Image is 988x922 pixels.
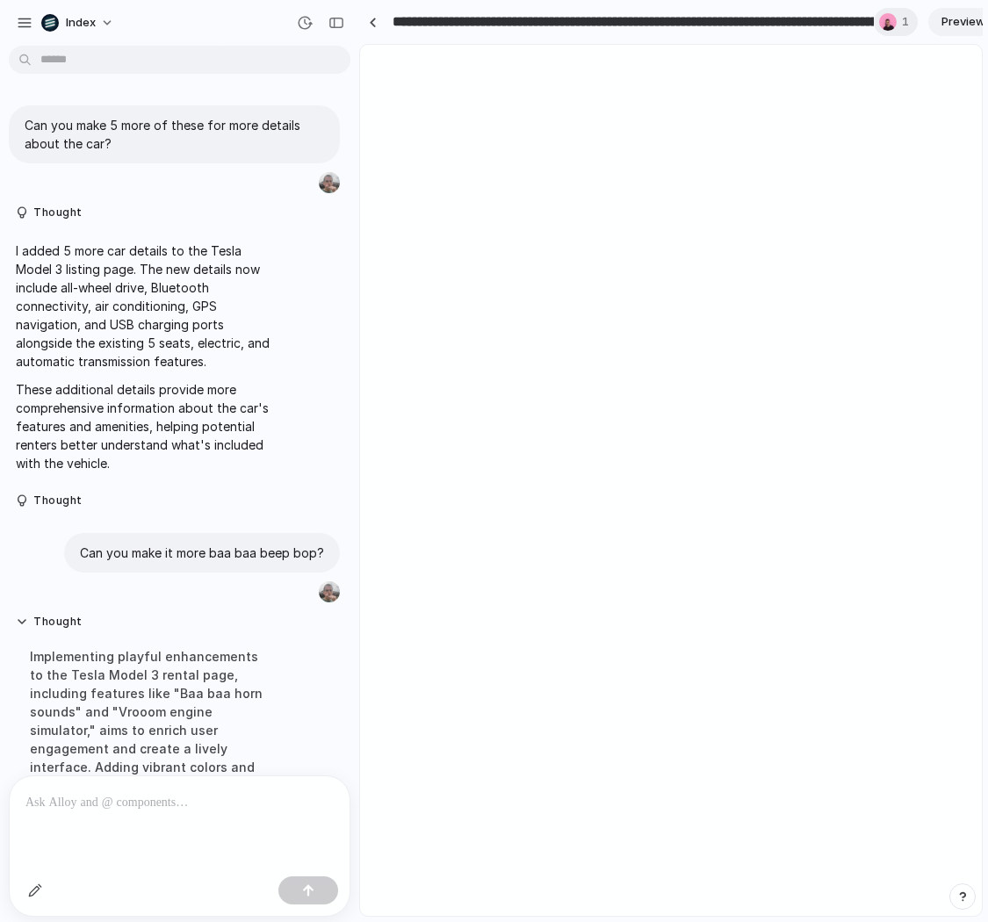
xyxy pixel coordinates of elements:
[34,9,123,37] button: Index
[16,241,281,371] p: I added 5 more car details to the Tesla Model 3 listing page. The new details now include all-whe...
[874,8,918,36] div: 1
[80,544,324,562] p: Can you make it more baa baa beep bop?
[941,13,985,31] span: Preview
[25,116,324,153] p: Can you make 5 more of these for more details about the car?
[66,14,96,32] span: Index
[16,380,281,472] p: These additional details provide more comprehensive information about the car's features and amen...
[902,13,914,31] span: 1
